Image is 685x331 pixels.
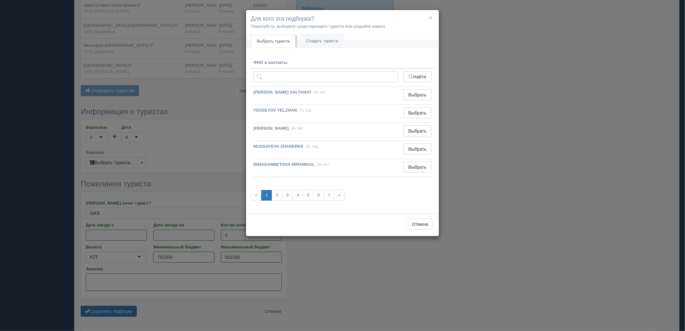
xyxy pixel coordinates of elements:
th: ФИО и контакты [251,57,401,69]
a: Выбрать туриста [251,35,295,48]
span: « [251,190,262,201]
a: 4 [293,190,303,201]
h4: Для кого эта подборка? [251,15,434,23]
input: Поиск по ФИО, паспорту или контактам [253,71,398,82]
button: Выбрать [403,162,432,173]
b: MUSSAYEVA ZHANERKE [253,144,304,149]
button: Выбрать [403,125,432,136]
a: 5 [303,190,313,201]
p: Пожалуйста, выберите существующего туриста или создайте нового [251,23,434,29]
a: Создать туриста [300,35,344,48]
span: , 31 год [297,108,311,113]
button: Найти [403,71,432,82]
span: , 31 год [304,144,318,149]
a: 7 [324,190,334,201]
button: Отмена [408,219,432,230]
span: , 36 лет [315,162,330,167]
button: Выбрать [403,107,432,118]
b: YESSETOV YELZHAN [253,108,297,113]
b: [PERSON_NAME] [253,126,289,131]
b: [PERSON_NAME] SALTANAT [253,90,312,95]
a: 2 [272,190,282,201]
a: 3 [282,190,293,201]
a: » [334,190,345,201]
button: Выбрать [403,144,432,155]
span: , 46 лет [312,90,326,95]
button: Выбрать [403,89,432,100]
a: 1 [261,190,272,201]
button: × [429,14,432,21]
a: 6 [313,190,324,201]
span: , 39 лет [289,126,303,131]
b: IRMAGANBETOVA MIRAMGUL [253,162,315,167]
